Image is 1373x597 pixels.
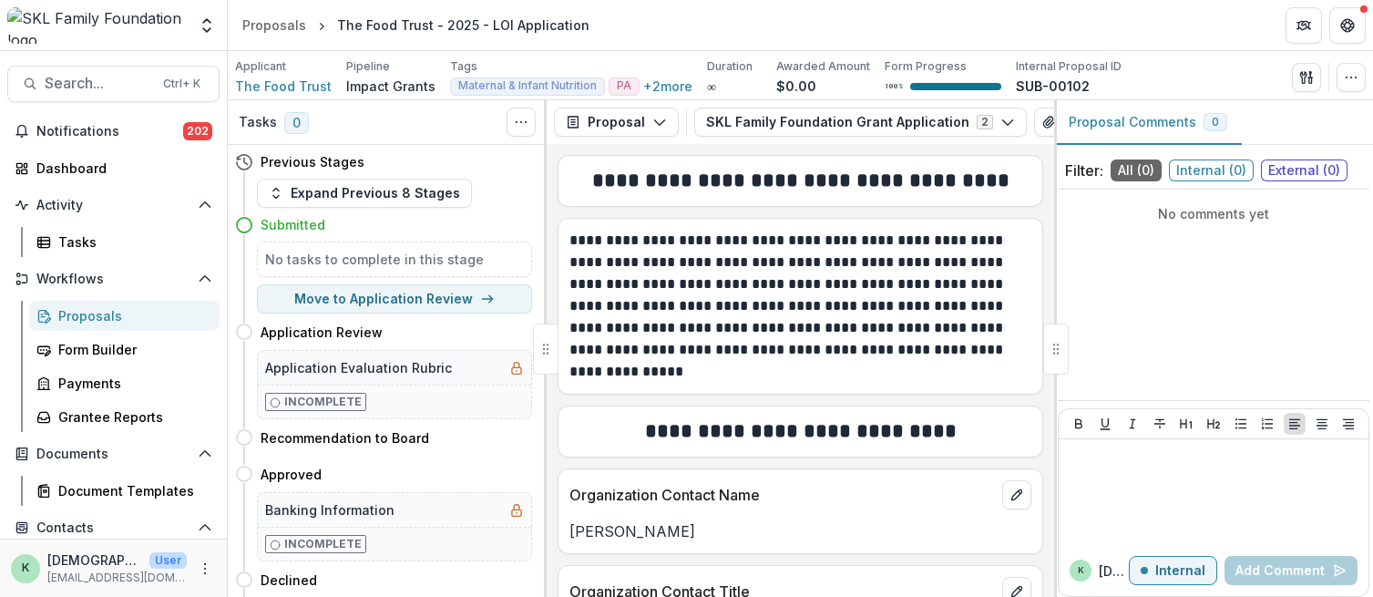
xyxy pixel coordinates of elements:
[29,402,220,432] a: Grantee Reports
[7,190,220,220] button: Open Activity
[7,153,220,183] a: Dashboard
[183,122,212,140] span: 202
[257,179,472,208] button: Expand Previous 8 Stages
[1002,480,1031,510] button: edit
[337,15,589,35] div: The Food Trust - 2025 - LOI Application
[284,536,362,552] p: Incomplete
[29,227,220,257] a: Tasks
[7,264,220,293] button: Open Workflows
[1175,413,1197,435] button: Heading 1
[159,74,204,94] div: Ctrl + K
[194,7,220,44] button: Open entity switcher
[29,368,220,398] a: Payments
[554,108,679,137] button: Proposal
[1016,77,1090,96] p: SUB-00102
[885,58,967,75] p: Form Progress
[1129,556,1217,585] button: Internal
[1078,566,1084,575] div: kristen
[507,108,536,137] button: Toggle View Cancelled Tasks
[458,79,597,92] span: Maternal & Infant Nutrition
[36,272,190,287] span: Workflows
[569,520,1031,542] p: [PERSON_NAME]
[694,108,1027,137] button: SKL Family Foundation Grant Application2
[1122,413,1143,435] button: Italicize
[1286,7,1322,44] button: Partners
[1256,413,1278,435] button: Ordered List
[346,77,435,96] p: Impact Grants
[1094,413,1116,435] button: Underline
[29,301,220,331] a: Proposals
[1169,160,1254,181] span: Internal ( 0 )
[36,447,190,462] span: Documents
[7,439,220,468] button: Open Documents
[235,12,313,38] a: Proposals
[239,115,277,130] h3: Tasks
[1230,413,1252,435] button: Bullet List
[58,481,205,500] div: Document Templates
[284,112,309,134] span: 0
[1054,100,1242,145] button: Proposal Comments
[45,75,152,92] span: Search...
[569,484,995,506] p: Organization Contact Name
[22,562,29,574] div: kristen
[1329,7,1366,44] button: Get Help
[47,551,142,570] p: [DEMOGRAPHIC_DATA]
[58,232,205,252] div: Tasks
[7,513,220,542] button: Open Contacts
[261,152,364,171] h4: Previous Stages
[58,340,205,359] div: Form Builder
[1261,160,1347,181] span: External ( 0 )
[265,500,394,520] h5: Banking Information
[265,250,524,269] h5: No tasks to complete in this stage
[242,15,306,35] div: Proposals
[36,124,183,139] span: Notifications
[1212,116,1219,129] span: 0
[1034,108,1063,137] button: View Attached Files
[58,306,205,325] div: Proposals
[261,215,325,234] h4: Submitted
[1155,563,1205,579] p: Internal
[1337,413,1359,435] button: Align Right
[346,58,390,75] p: Pipeline
[58,374,205,393] div: Payments
[149,552,187,569] p: User
[1111,160,1162,181] span: All ( 0 )
[1311,413,1333,435] button: Align Center
[261,323,383,342] h4: Application Review
[776,58,870,75] p: Awarded Amount
[1065,204,1362,223] p: No comments yet
[265,358,452,377] h5: Application Evaluation Rubric
[1203,413,1224,435] button: Heading 2
[1065,160,1103,181] p: Filter:
[617,79,631,92] span: PA
[261,465,322,484] h4: Approved
[36,198,190,213] span: Activity
[29,476,220,506] a: Document Templates
[1099,561,1129,581] p: [DEMOGRAPHIC_DATA]
[261,428,429,448] h4: Recommendation to Board
[235,58,286,75] p: Applicant
[284,394,362,410] p: Incomplete
[7,7,187,44] img: SKL Family Foundation logo
[36,520,190,536] span: Contacts
[885,80,903,93] p: 100 %
[450,58,477,75] p: Tags
[1224,556,1358,585] button: Add Comment
[257,284,532,314] button: Move to Application Review
[7,117,220,146] button: Notifications202
[261,571,317,590] h4: Declined
[643,78,692,94] button: +2more
[194,558,216,580] button: More
[7,66,220,102] button: Search...
[36,159,205,178] div: Dashboard
[1068,413,1090,435] button: Bold
[58,407,205,427] div: Grantee Reports
[1016,58,1122,75] p: Internal Proposal ID
[1284,413,1306,435] button: Align Left
[235,77,332,96] a: The Food Trust
[235,12,597,38] nav: breadcrumb
[1149,413,1171,435] button: Strike
[47,570,187,586] p: [EMAIL_ADDRESS][DOMAIN_NAME]
[29,335,220,365] a: Form Builder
